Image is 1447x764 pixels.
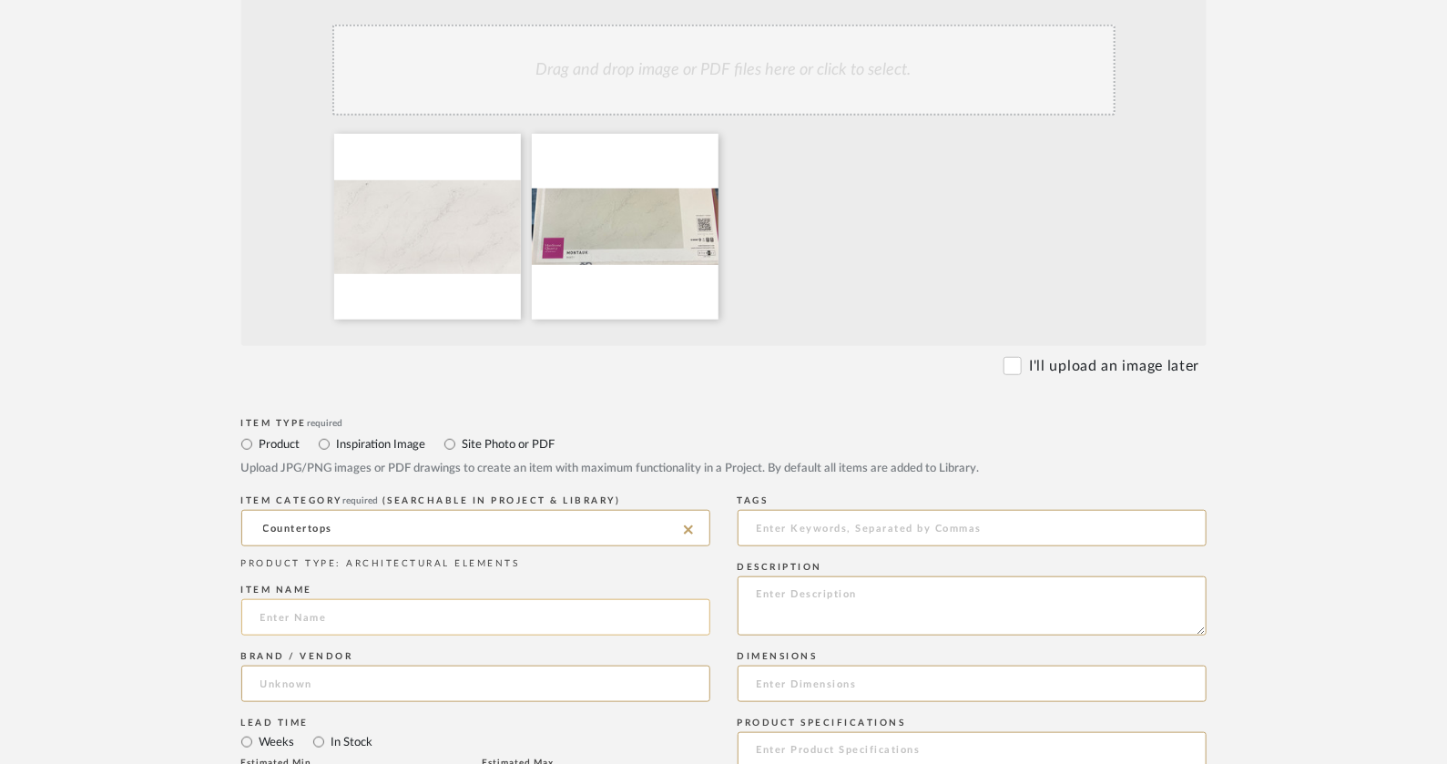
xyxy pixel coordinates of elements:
[241,557,710,571] div: PRODUCT TYPE
[330,732,373,752] label: In Stock
[738,651,1207,662] div: Dimensions
[1029,355,1199,377] label: I'll upload an image later
[738,510,1207,546] input: Enter Keywords, Separated by Commas
[241,418,1207,429] div: Item Type
[307,419,342,428] span: required
[258,434,301,454] label: Product
[241,460,1207,478] div: Upload JPG/PNG images or PDF drawings to create an item with maximum functionality in a Project. ...
[241,495,710,506] div: ITEM CATEGORY
[738,666,1207,702] input: Enter Dimensions
[241,433,1207,455] mat-radio-group: Select item type
[241,730,710,753] mat-radio-group: Select item type
[738,718,1207,728] div: Product Specifications
[738,495,1207,506] div: Tags
[738,562,1207,573] div: Description
[382,496,621,505] span: (Searchable in Project & Library)
[241,585,710,596] div: Item name
[241,666,710,702] input: Unknown
[241,510,710,546] input: Type a category to search and select
[258,732,295,752] label: Weeks
[461,434,555,454] label: Site Photo or PDF
[335,434,426,454] label: Inspiration Image
[241,651,710,662] div: Brand / Vendor
[342,496,378,505] span: required
[241,599,710,636] input: Enter Name
[241,718,710,728] div: Lead Time
[337,559,520,568] span: : ARCHITECTURAL ELEMENTS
